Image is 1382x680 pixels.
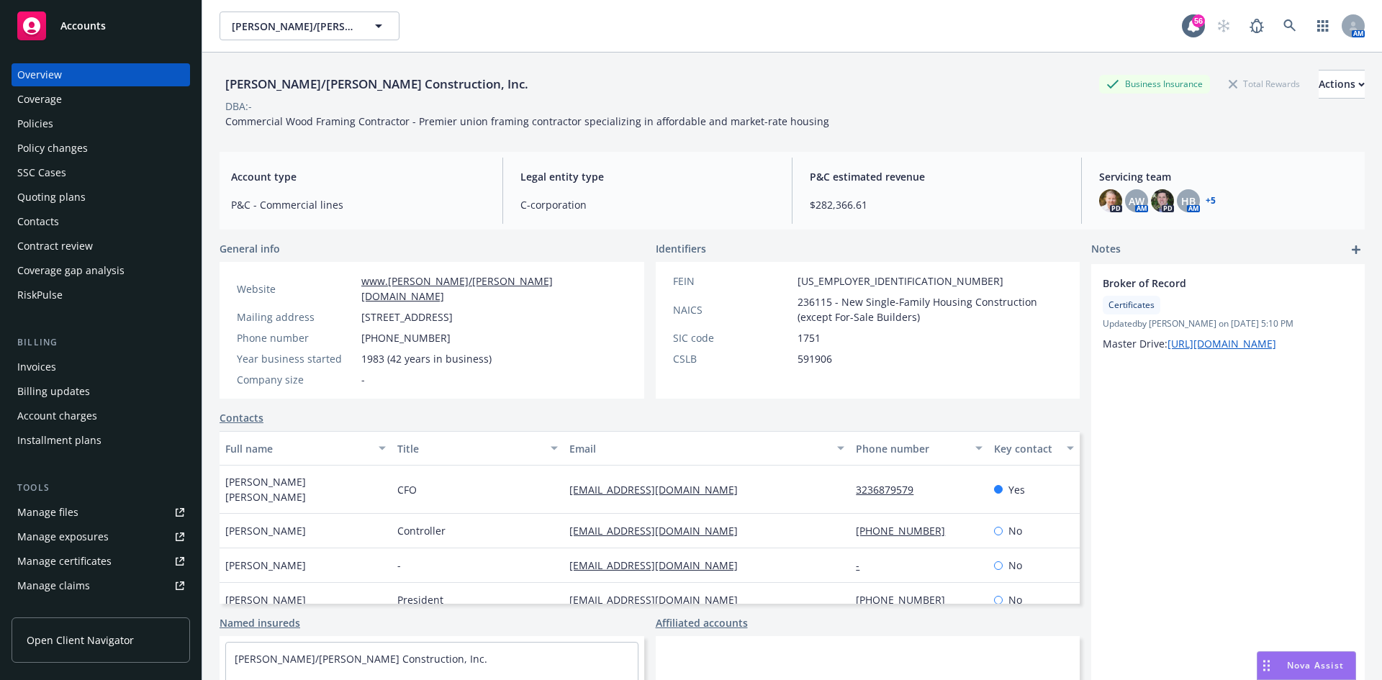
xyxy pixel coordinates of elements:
[12,404,190,427] a: Account charges
[1209,12,1238,40] a: Start snowing
[17,550,112,573] div: Manage certificates
[12,481,190,495] div: Tools
[397,558,401,573] span: -
[810,169,1064,184] span: P&C estimated revenue
[1091,264,1365,363] div: Broker of RecordCertificatesUpdatedby [PERSON_NAME] on [DATE] 5:10 PMMaster Drive:[URL][DOMAIN_NAME]
[12,235,190,258] a: Contract review
[569,593,749,607] a: [EMAIL_ADDRESS][DOMAIN_NAME]
[856,558,871,572] a: -
[12,259,190,282] a: Coverage gap analysis
[673,273,792,289] div: FEIN
[1008,592,1022,607] span: No
[361,274,553,303] a: www.[PERSON_NAME]/[PERSON_NAME][DOMAIN_NAME]
[850,431,988,466] button: Phone number
[856,524,957,538] a: [PHONE_NUMBER]
[1221,75,1307,93] div: Total Rewards
[1168,337,1276,350] a: [URL][DOMAIN_NAME]
[397,441,542,456] div: Title
[12,355,190,378] a: Invoices
[235,652,487,666] a: [PERSON_NAME]/[PERSON_NAME] Construction, Inc.
[17,186,86,209] div: Quoting plans
[225,558,306,573] span: [PERSON_NAME]
[569,483,749,497] a: [EMAIL_ADDRESS][DOMAIN_NAME]
[1192,14,1205,27] div: 56
[564,431,850,466] button: Email
[1103,336,1353,351] p: Master Drive:
[569,524,749,538] a: [EMAIL_ADDRESS][DOMAIN_NAME]
[237,330,356,345] div: Phone number
[12,112,190,135] a: Policies
[17,284,63,307] div: RiskPulse
[1181,194,1196,209] span: HB
[225,114,829,128] span: Commercial Wood Framing Contractor - Premier union framing contractor specializing in affordable ...
[12,63,190,86] a: Overview
[1099,189,1122,212] img: photo
[225,474,386,504] span: [PERSON_NAME] [PERSON_NAME]
[1129,194,1144,209] span: AW
[12,429,190,452] a: Installment plans
[12,161,190,184] a: SSC Cases
[856,483,925,497] a: 3236879579
[220,615,300,630] a: Named insureds
[798,294,1063,325] span: 236115 - New Single-Family Housing Construction (except For-Sale Builders)
[798,330,821,345] span: 1751
[798,351,832,366] span: 591906
[231,169,485,184] span: Account type
[1275,12,1304,40] a: Search
[856,593,957,607] a: [PHONE_NUMBER]
[17,574,90,597] div: Manage claims
[1103,317,1353,330] span: Updated by [PERSON_NAME] on [DATE] 5:10 PM
[17,235,93,258] div: Contract review
[656,615,748,630] a: Affiliated accounts
[12,501,190,524] a: Manage files
[12,137,190,160] a: Policy changes
[569,558,749,572] a: [EMAIL_ADDRESS][DOMAIN_NAME]
[17,355,56,378] div: Invoices
[1319,71,1365,98] div: Actions
[1103,276,1316,291] span: Broker of Record
[397,523,446,538] span: Controller
[12,6,190,46] a: Accounts
[1099,75,1210,93] div: Business Insurance
[1008,558,1022,573] span: No
[12,210,190,233] a: Contacts
[17,599,85,622] div: Manage BORs
[673,351,792,366] div: CSLB
[220,410,263,425] a: Contacts
[856,441,966,456] div: Phone number
[994,441,1058,456] div: Key contact
[17,161,66,184] div: SSC Cases
[220,241,280,256] span: General info
[17,88,62,111] div: Coverage
[656,241,706,256] span: Identifiers
[12,88,190,111] a: Coverage
[237,372,356,387] div: Company size
[361,309,453,325] span: [STREET_ADDRESS]
[810,197,1064,212] span: $282,366.61
[225,592,306,607] span: [PERSON_NAME]
[12,550,190,573] a: Manage certificates
[225,523,306,538] span: [PERSON_NAME]
[231,197,485,212] span: P&C - Commercial lines
[12,186,190,209] a: Quoting plans
[1206,196,1216,205] a: +5
[1257,652,1275,679] div: Drag to move
[237,309,356,325] div: Mailing address
[12,525,190,548] span: Manage exposures
[520,169,774,184] span: Legal entity type
[1008,523,1022,538] span: No
[220,12,399,40] button: [PERSON_NAME]/[PERSON_NAME] Construction, Inc.
[17,501,78,524] div: Manage files
[12,284,190,307] a: RiskPulse
[237,351,356,366] div: Year business started
[1099,169,1353,184] span: Servicing team
[232,19,356,34] span: [PERSON_NAME]/[PERSON_NAME] Construction, Inc.
[220,431,392,466] button: Full name
[1151,189,1174,212] img: photo
[988,431,1080,466] button: Key contact
[397,482,417,497] span: CFO
[12,380,190,403] a: Billing updates
[1319,70,1365,99] button: Actions
[12,335,190,350] div: Billing
[17,259,125,282] div: Coverage gap analysis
